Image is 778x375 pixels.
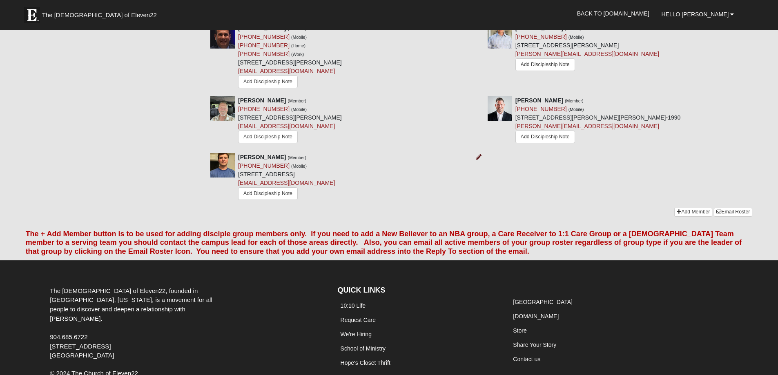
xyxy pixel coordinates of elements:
[24,7,40,23] img: Eleven22 logo
[238,96,342,145] div: [STREET_ADDRESS][PERSON_NAME]
[714,208,752,216] a: Email Roster
[20,3,183,23] a: The [DEMOGRAPHIC_DATA] of Eleven22
[288,98,306,103] small: (Member)
[515,106,567,112] a: [PHONE_NUMBER]
[515,97,563,104] strong: [PERSON_NAME]
[238,68,335,74] a: [EMAIL_ADDRESS][DOMAIN_NAME]
[513,342,556,348] a: Share Your Story
[238,187,298,200] a: Add Discipleship Note
[291,52,304,57] small: (Work)
[238,180,335,186] a: [EMAIL_ADDRESS][DOMAIN_NAME]
[238,33,290,40] a: [PHONE_NUMBER]
[50,352,114,359] span: [GEOGRAPHIC_DATA]
[568,107,584,112] small: (Mobile)
[26,230,742,255] font: The + Add Member button is to be used for adding disciple group members only. If you need to add ...
[513,299,573,305] a: [GEOGRAPHIC_DATA]
[341,302,366,309] a: 10:10 Life
[515,131,575,143] a: Add Discipleship Note
[238,154,286,160] strong: [PERSON_NAME]
[515,58,575,71] a: Add Discipleship Note
[568,35,584,40] small: (Mobile)
[674,208,712,216] a: Add Member
[238,24,342,90] div: [STREET_ADDRESS][PERSON_NAME]
[238,123,335,129] a: [EMAIL_ADDRESS][DOMAIN_NAME]
[515,24,659,74] div: [STREET_ADDRESS][PERSON_NAME]
[341,359,390,366] a: Hope's Closet Thrift
[341,317,376,323] a: Request Care
[238,106,290,112] a: [PHONE_NUMBER]
[655,4,740,24] a: Hello [PERSON_NAME]
[238,42,290,49] a: [PHONE_NUMBER]
[341,331,372,337] a: We're Hiring
[515,51,659,57] a: [PERSON_NAME][EMAIL_ADDRESS][DOMAIN_NAME]
[515,123,659,129] a: [PERSON_NAME][EMAIL_ADDRESS][DOMAIN_NAME]
[341,345,386,352] a: School of Ministry
[513,313,559,320] a: [DOMAIN_NAME]
[238,153,335,202] div: [STREET_ADDRESS]
[238,51,290,57] a: [PHONE_NUMBER]
[238,162,290,169] a: [PHONE_NUMBER]
[238,131,298,143] a: Add Discipleship Note
[288,155,306,160] small: (Member)
[515,96,681,146] div: [STREET_ADDRESS][PERSON_NAME][PERSON_NAME]-1990
[291,35,307,40] small: (Mobile)
[513,356,540,362] a: Contact us
[338,286,498,295] h4: QUICK LINKS
[44,286,236,361] div: The [DEMOGRAPHIC_DATA] of Eleven22, founded in [GEOGRAPHIC_DATA], [US_STATE], is a movement for a...
[291,43,305,48] small: (Home)
[513,327,526,334] a: Store
[515,33,567,40] a: [PHONE_NUMBER]
[238,97,286,104] strong: [PERSON_NAME]
[42,11,157,19] span: The [DEMOGRAPHIC_DATA] of Eleven22
[238,75,298,88] a: Add Discipleship Note
[291,164,307,169] small: (Mobile)
[565,98,584,103] small: (Member)
[291,107,307,112] small: (Mobile)
[662,11,729,18] span: Hello [PERSON_NAME]
[571,3,655,24] a: Back to [DOMAIN_NAME]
